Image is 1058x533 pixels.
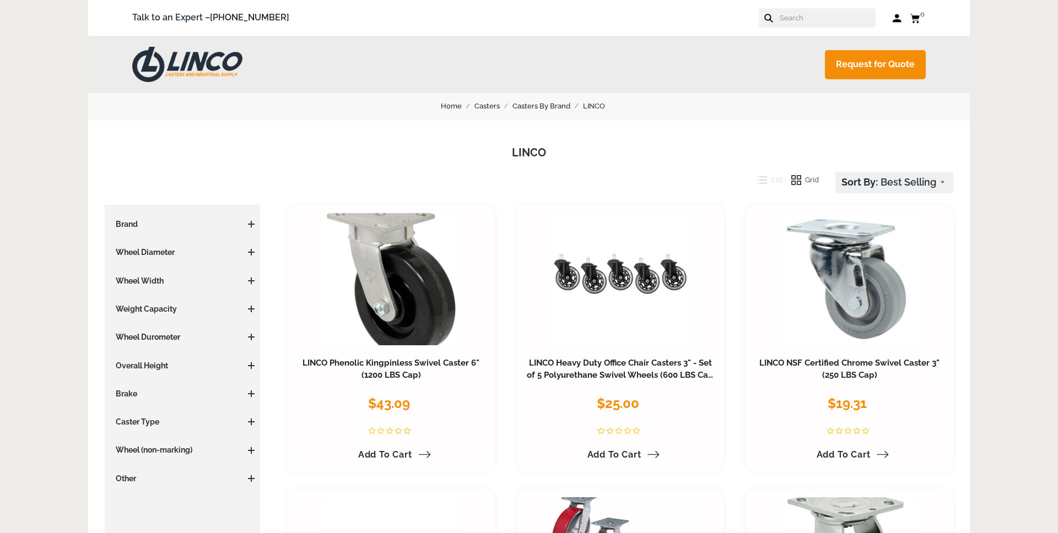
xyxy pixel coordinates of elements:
[132,10,289,25] span: Talk to an Expert –
[828,395,867,411] span: $19.31
[810,445,889,464] a: Add to Cart
[210,12,289,23] a: [PHONE_NUMBER]
[920,10,925,18] span: 0
[110,416,255,427] h3: Caster Type
[105,145,953,161] h1: LINCO
[110,219,255,230] h3: Brand
[817,449,871,460] span: Add to Cart
[587,449,641,460] span: Add to Cart
[132,47,242,82] img: LINCO CASTERS & INDUSTRIAL SUPPLY
[110,247,255,258] h3: Wheel Diameter
[368,395,410,411] span: $43.09
[110,360,255,371] h3: Overall Height
[358,449,412,460] span: Add to Cart
[110,388,255,399] h3: Brake
[110,331,255,342] h3: Wheel Durometer
[759,358,940,380] a: LINCO NSF Certified Chrome Swivel Caster 3" (250 LBS Cap)
[352,445,431,464] a: Add to Cart
[110,473,255,484] h3: Other
[441,100,474,112] a: Home
[825,50,926,79] a: Request for Quote
[110,275,255,286] h3: Wheel Width
[779,8,876,28] input: Search
[474,100,512,112] a: Casters
[581,445,660,464] a: Add to Cart
[527,358,714,392] a: LINCO Heavy Duty Office Chair Casters 3" - Set of 5 Polyurethane Swivel Wheels (600 LBS Cap Combi...
[910,11,926,25] a: 0
[892,13,902,24] a: Log in
[110,303,255,314] h3: Weight Capacity
[597,395,639,411] span: $25.00
[110,444,255,455] h3: Wheel (non-marking)
[303,358,479,380] a: LINCO Phenolic Kingpinless Swivel Caster 6" (1200 LBS Cap)
[512,100,583,112] a: Casters By Brand
[783,172,819,188] button: Grid
[749,172,783,188] button: List
[583,100,618,112] a: LINCO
